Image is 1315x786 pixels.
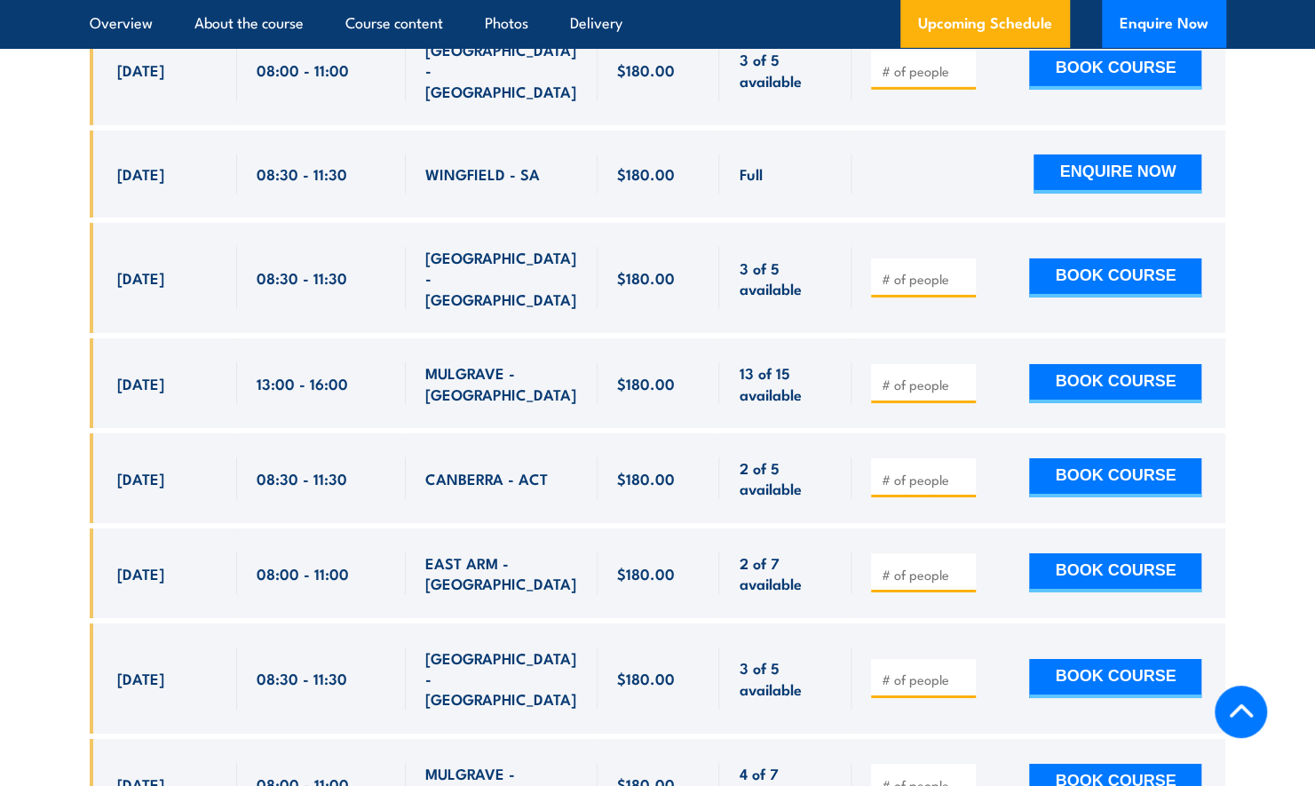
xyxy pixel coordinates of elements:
[881,671,970,688] input: # of people
[617,163,675,184] span: $180.00
[257,668,347,688] span: 08:30 - 11:30
[881,471,970,488] input: # of people
[617,373,675,393] span: $180.00
[117,563,164,584] span: [DATE]
[117,163,164,184] span: [DATE]
[425,362,578,404] span: MULGRAVE - [GEOGRAPHIC_DATA]
[1034,155,1201,194] button: ENQUIRE NOW
[117,267,164,288] span: [DATE]
[257,468,347,488] span: 08:30 - 11:30
[617,60,675,80] span: $180.00
[739,258,832,299] span: 3 of 5 available
[739,163,762,184] span: Full
[425,39,578,101] span: [GEOGRAPHIC_DATA] - [GEOGRAPHIC_DATA]
[257,563,349,584] span: 08:00 - 11:00
[739,552,832,594] span: 2 of 7 available
[739,362,832,404] span: 13 of 15 available
[425,163,540,184] span: WINGFIELD - SA
[117,468,164,488] span: [DATE]
[617,668,675,688] span: $180.00
[1029,659,1201,698] button: BOOK COURSE
[425,647,578,710] span: [GEOGRAPHIC_DATA] - [GEOGRAPHIC_DATA]
[1029,553,1201,592] button: BOOK COURSE
[739,49,832,91] span: 3 of 5 available
[425,247,578,309] span: [GEOGRAPHIC_DATA] - [GEOGRAPHIC_DATA]
[617,267,675,288] span: $180.00
[425,468,548,488] span: CANBERRA - ACT
[617,468,675,488] span: $180.00
[117,373,164,393] span: [DATE]
[739,457,832,499] span: 2 of 5 available
[1029,458,1201,497] button: BOOK COURSE
[881,376,970,393] input: # of people
[1029,51,1201,90] button: BOOK COURSE
[257,267,347,288] span: 08:30 - 11:30
[881,566,970,584] input: # of people
[739,657,832,699] span: 3 of 5 available
[1029,258,1201,298] button: BOOK COURSE
[1029,364,1201,403] button: BOOK COURSE
[117,668,164,688] span: [DATE]
[257,60,349,80] span: 08:00 - 11:00
[881,62,970,80] input: # of people
[617,563,675,584] span: $180.00
[257,163,347,184] span: 08:30 - 11:30
[425,552,578,594] span: EAST ARM - [GEOGRAPHIC_DATA]
[257,373,348,393] span: 13:00 - 16:00
[117,60,164,80] span: [DATE]
[881,270,970,288] input: # of people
